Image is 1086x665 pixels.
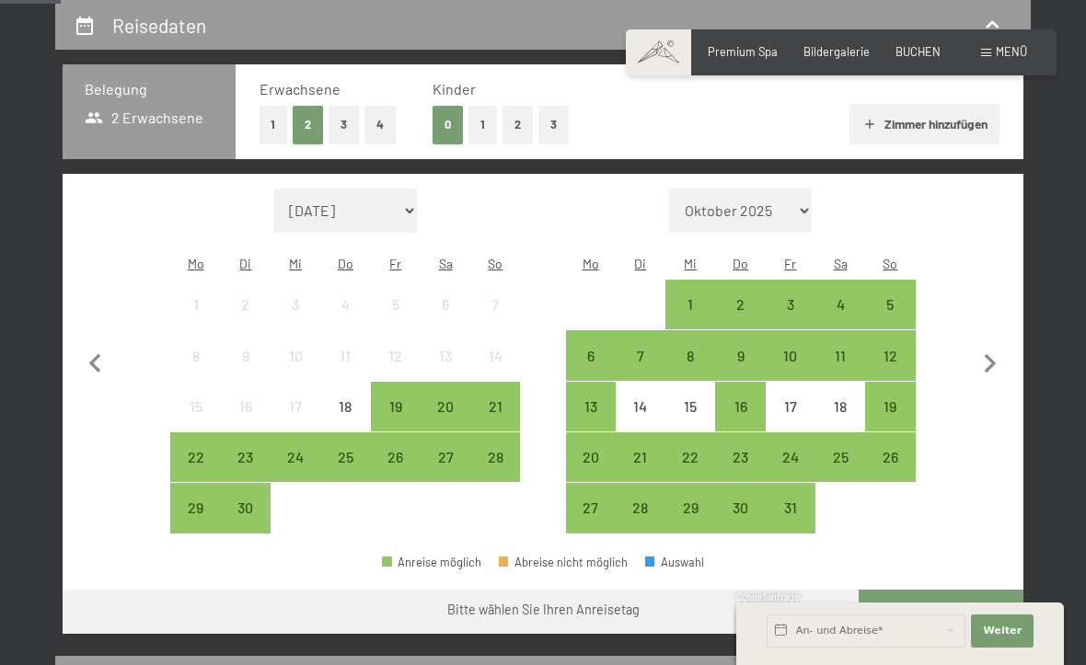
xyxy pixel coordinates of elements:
div: Anreise nicht möglich [815,382,865,431]
div: Anreise möglich [421,432,470,482]
div: Anreise nicht möglich [470,330,520,380]
abbr: Freitag [389,256,401,271]
div: 22 [667,450,713,496]
div: Sun Sep 14 2025 [470,330,520,380]
div: 1 [667,297,713,343]
span: Schnellanfrage [736,591,800,602]
div: Anreise nicht möglich [271,382,320,431]
div: Mon Sep 29 2025 [170,483,220,533]
div: Sat Oct 04 2025 [815,280,865,329]
div: Anreise möglich [170,483,220,533]
div: Thu Sep 25 2025 [320,432,370,482]
abbr: Sonntag [488,256,503,271]
button: 2 [293,106,323,143]
div: Anreise nicht möglich [320,280,370,329]
button: 1 [260,106,288,143]
div: Anreise nicht möglich [470,280,520,329]
abbr: Sonntag [883,256,897,271]
div: Auswahl [645,556,704,568]
div: Thu Oct 23 2025 [715,432,765,482]
div: Thu Oct 16 2025 [715,382,765,431]
div: Mon Sep 22 2025 [170,432,220,482]
div: 10 [272,349,318,395]
div: 9 [223,349,269,395]
div: 12 [867,349,913,395]
div: Sun Oct 05 2025 [865,280,915,329]
span: Erwachsene [260,80,341,97]
div: 15 [172,399,218,445]
div: 5 [373,297,419,343]
div: 13 [568,399,614,445]
button: 4 [364,106,396,143]
div: Anreise möglich [616,330,665,380]
div: 14 [472,349,518,395]
div: Anreise möglich [766,280,815,329]
div: Anreise möglich [865,330,915,380]
div: 6 [568,349,614,395]
abbr: Montag [583,256,599,271]
div: 20 [568,450,614,496]
div: Anreise nicht möglich [665,382,715,431]
div: Anreise nicht möglich [616,382,665,431]
div: 2 [717,297,763,343]
div: Wed Oct 01 2025 [665,280,715,329]
span: 2 Erwachsene [85,108,203,128]
div: Fri Oct 17 2025 [766,382,815,431]
div: Fri Oct 24 2025 [766,432,815,482]
div: Tue Sep 16 2025 [221,382,271,431]
div: 10 [768,349,814,395]
div: 24 [768,450,814,496]
div: Fri Sep 26 2025 [371,432,421,482]
div: Anreise möglich [566,432,616,482]
div: Tue Sep 23 2025 [221,432,271,482]
div: Sun Sep 28 2025 [470,432,520,482]
div: Wed Oct 15 2025 [665,382,715,431]
div: Anreise nicht möglich [421,280,470,329]
div: 8 [172,349,218,395]
div: 4 [322,297,368,343]
div: Thu Oct 09 2025 [715,330,765,380]
div: Sun Oct 19 2025 [865,382,915,431]
div: Mon Sep 08 2025 [170,330,220,380]
div: Mon Oct 20 2025 [566,432,616,482]
div: 3 [272,297,318,343]
div: 5 [867,297,913,343]
div: Thu Oct 30 2025 [715,483,765,533]
button: 2 [503,106,533,143]
div: Fri Oct 10 2025 [766,330,815,380]
a: BUCHEN [895,44,941,59]
div: 18 [322,399,368,445]
div: 13 [422,349,468,395]
div: Fri Oct 03 2025 [766,280,815,329]
abbr: Mittwoch [684,256,697,271]
span: Premium Spa [708,44,778,59]
div: 23 [223,450,269,496]
button: Nächster Monat [971,189,1010,534]
div: 11 [322,349,368,395]
div: Wed Sep 17 2025 [271,382,320,431]
div: Mon Oct 06 2025 [566,330,616,380]
div: 19 [867,399,913,445]
div: Anreise möglich [170,432,220,482]
abbr: Mittwoch [289,256,302,271]
div: 17 [768,399,814,445]
button: Weiter [971,614,1034,648]
div: 9 [717,349,763,395]
div: 21 [472,399,518,445]
div: Anreise möglich [470,382,520,431]
div: Tue Oct 14 2025 [616,382,665,431]
div: 7 [472,297,518,343]
div: Anreise möglich [665,280,715,329]
div: Tue Oct 21 2025 [616,432,665,482]
div: Anreise nicht möglich [170,382,220,431]
div: Sat Oct 25 2025 [815,432,865,482]
span: Menü [996,44,1027,59]
div: 11 [817,349,863,395]
button: Vorheriger Monat [76,189,115,534]
div: Sat Sep 06 2025 [421,280,470,329]
div: Anreise möglich [865,382,915,431]
div: Anreise möglich [221,483,271,533]
abbr: Dienstag [239,256,251,271]
div: Anreise nicht möglich [221,382,271,431]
